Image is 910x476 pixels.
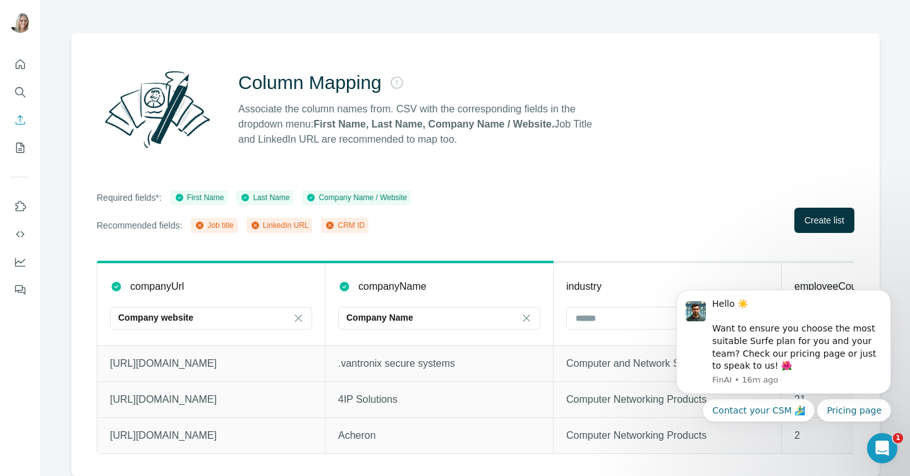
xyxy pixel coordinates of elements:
[893,433,903,443] span: 1
[10,81,30,104] button: Search
[238,71,382,94] h2: Column Mapping
[110,356,312,371] p: [URL][DOMAIN_NAME]
[794,208,854,233] button: Create list
[566,279,602,294] p: industry
[97,219,182,232] p: Recommended fields:
[195,220,233,231] div: Job title
[338,356,540,371] p: .vantronix secure systems
[250,220,309,231] div: LinkedIn URL
[97,191,162,204] p: Required fields*:
[306,192,407,203] div: Company Name / Website
[313,119,554,129] strong: First Name, Last Name, Company Name / Website.
[10,53,30,76] button: Quick start
[238,102,604,147] p: Associate the column names from. CSV with the corresponding fields in the dropdown menu: Job Titl...
[10,223,30,246] button: Use Surfe API
[118,311,193,324] p: Company website
[10,109,30,131] button: Enrich CSV
[10,251,30,273] button: Dashboard
[10,13,30,33] img: Avatar
[566,356,768,371] p: Computer and Network Security
[566,392,768,407] p: Computer Networking Products
[804,214,844,227] span: Create list
[10,195,30,218] button: Use Surfe on LinkedIn
[240,192,289,203] div: Last Name
[566,428,768,443] p: Computer Networking Products
[110,392,312,407] p: [URL][DOMAIN_NAME]
[325,220,365,231] div: CRM ID
[346,311,413,324] p: Company Name
[174,192,224,203] div: First Name
[867,433,897,463] iframe: Intercom live chat
[130,279,184,294] p: companyUrl
[10,278,30,301] button: Feedback
[97,64,218,155] img: Surfe Illustration - Column Mapping
[110,428,312,443] p: [URL][DOMAIN_NAME]
[10,136,30,159] button: My lists
[657,248,910,442] iframe: Intercom notifications message
[358,279,427,294] p: companyName
[338,392,540,407] p: 4IP Solutions
[338,428,540,443] p: Acheron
